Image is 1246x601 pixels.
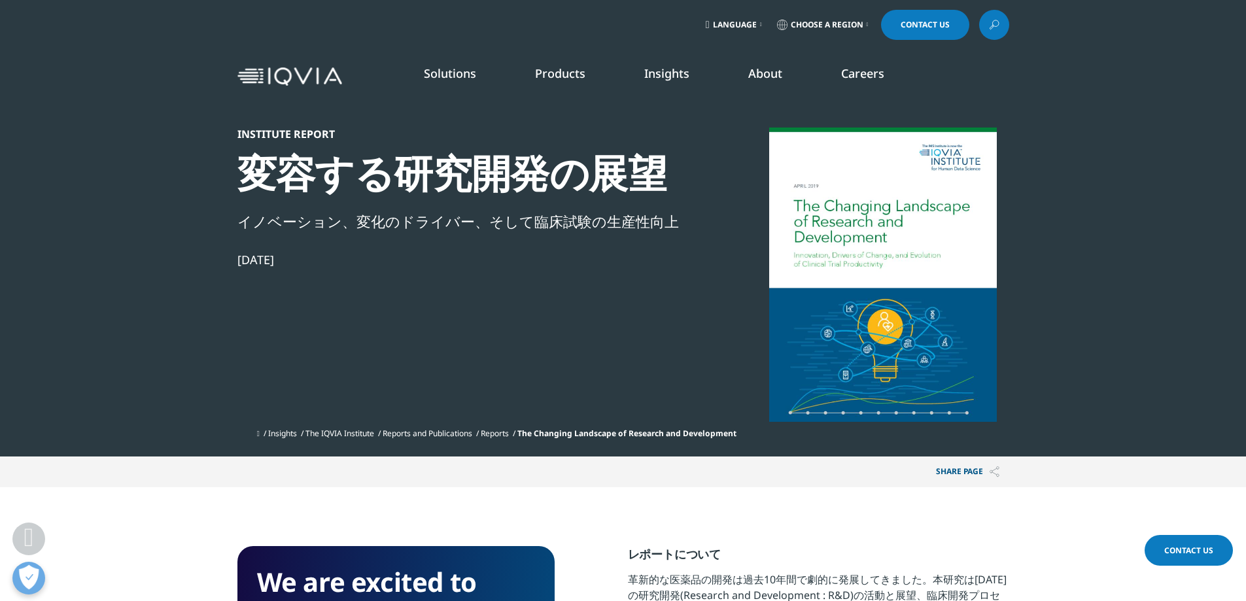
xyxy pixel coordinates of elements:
h6: レポートについて [628,546,1009,572]
div: [DATE] [237,252,686,267]
a: Insights [644,65,689,81]
a: Products [535,65,585,81]
p: Share PAGE [926,456,1009,487]
a: Insights [268,428,297,439]
a: Reports and Publications [383,428,472,439]
a: Reports [481,428,509,439]
span: Contact Us [1164,545,1213,556]
span: Contact Us [901,21,950,29]
a: About [748,65,782,81]
div: Institute Report [237,128,686,141]
a: The IQVIA Institute [305,428,374,439]
a: Contact Us [1145,535,1233,566]
nav: Primary [347,46,1009,107]
a: Solutions [424,65,476,81]
div: 変容する研究開発の展望 [237,148,686,197]
button: Share PAGEShare PAGE [926,456,1009,487]
a: Contact Us [881,10,969,40]
button: 優先設定センターを開く [12,562,45,594]
img: Share PAGE [990,466,999,477]
span: The Changing Landscape of Research and Development [517,428,736,439]
div: イノベーション、変化のドライバー、そして臨床試験の生産性向上 [237,210,686,232]
a: Careers [841,65,884,81]
span: Choose a Region [791,20,863,30]
span: Language [713,20,757,30]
